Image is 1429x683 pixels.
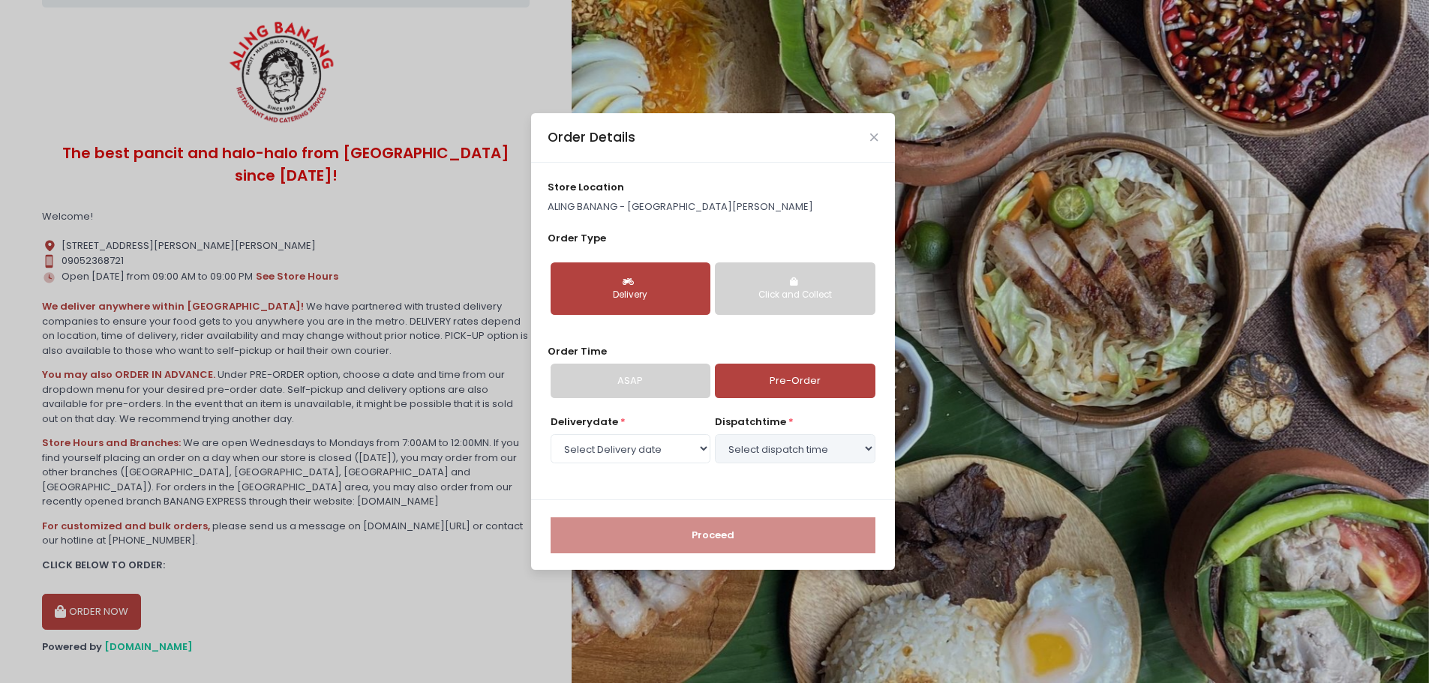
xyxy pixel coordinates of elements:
button: Proceed [551,517,875,553]
span: store location [548,180,624,194]
div: Order Details [548,127,635,147]
span: Order Time [548,344,607,358]
a: Pre-Order [715,364,875,398]
button: Delivery [551,262,710,315]
span: Delivery date [551,415,618,429]
span: Order Type [548,231,606,245]
a: ASAP [551,364,710,398]
button: Click and Collect [715,262,875,315]
div: Delivery [561,289,700,302]
p: ALING BANANG - [GEOGRAPHIC_DATA][PERSON_NAME] [548,199,878,214]
div: Click and Collect [725,289,864,302]
span: dispatch time [715,415,786,429]
button: Close [870,133,878,141]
